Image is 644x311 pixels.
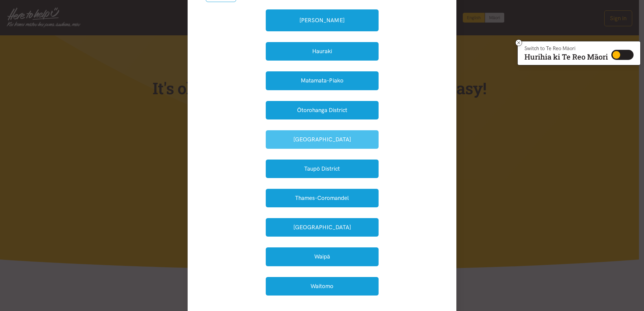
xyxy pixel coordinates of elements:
button: Hauraki [266,42,379,61]
button: Thames-Coromandel [266,189,379,207]
button: Ōtorohanga District [266,101,379,119]
button: Taupō District [266,160,379,178]
button: [GEOGRAPHIC_DATA] [266,130,379,149]
button: Matamata-Piako [266,71,379,90]
p: Switch to Te Reo Māori [524,46,608,50]
a: [PERSON_NAME] [266,9,379,31]
p: Hurihia ki Te Reo Māori [524,54,608,60]
button: Waipā [266,247,379,266]
button: [GEOGRAPHIC_DATA] [266,218,379,237]
button: Waitomo [266,277,379,296]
